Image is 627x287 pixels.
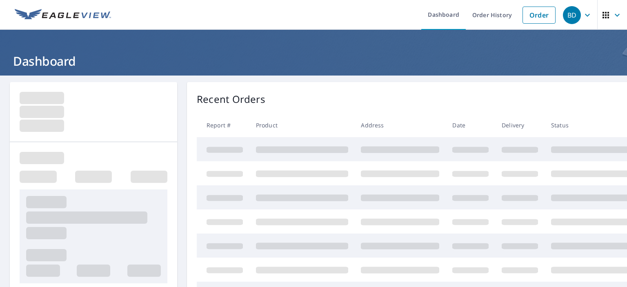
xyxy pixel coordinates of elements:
[354,113,446,137] th: Address
[15,9,111,21] img: EV Logo
[446,113,495,137] th: Date
[495,113,545,137] th: Delivery
[197,92,265,107] p: Recent Orders
[563,6,581,24] div: BD
[522,7,556,24] a: Order
[10,53,617,69] h1: Dashboard
[249,113,355,137] th: Product
[197,113,249,137] th: Report #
